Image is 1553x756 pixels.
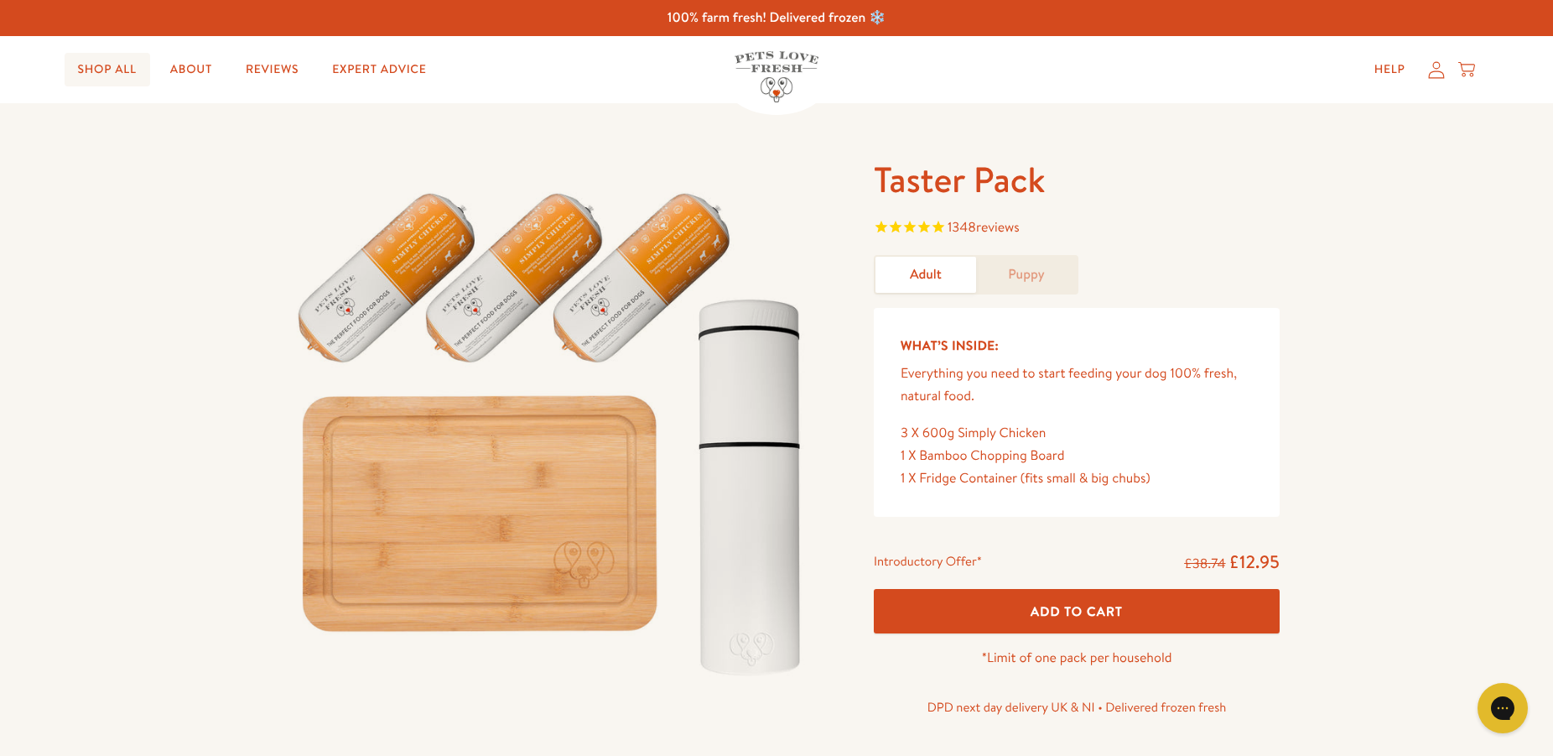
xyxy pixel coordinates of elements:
a: About [157,53,226,86]
a: Reviews [232,53,312,86]
a: Shop All [65,53,150,86]
img: Taster Pack - Adult [273,157,834,695]
a: Adult [875,257,976,293]
span: Rated 4.8 out of 5 stars 1348 reviews [874,216,1280,242]
iframe: Gorgias live chat messenger [1469,677,1536,739]
h5: What’s Inside: [901,335,1253,357]
span: reviews [976,218,1020,237]
a: Help [1361,53,1419,86]
p: *Limit of one pack per household [874,647,1280,670]
img: Pets Love Fresh [735,51,818,102]
div: Introductory Offer* [874,550,982,576]
a: Puppy [976,257,1077,293]
span: Add To Cart [1031,602,1123,620]
h1: Taster Pack [874,157,1280,203]
p: Everything you need to start feeding your dog 100% fresh, natural food. [901,362,1253,408]
a: Expert Advice [319,53,439,86]
span: £12.95 [1228,550,1280,574]
span: 1 X Bamboo Chopping Board [901,446,1065,465]
p: DPD next day delivery UK & NI • Delivered frozen fresh [874,696,1280,718]
span: 1348 reviews [948,218,1020,237]
div: 3 X 600g Simply Chicken [901,422,1253,445]
button: Add To Cart [874,589,1280,633]
s: £38.74 [1184,555,1225,573]
div: 1 X Fridge Container (fits small & big chubs) [901,467,1253,490]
